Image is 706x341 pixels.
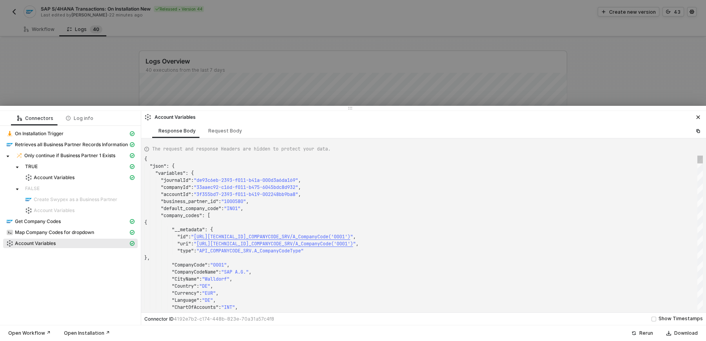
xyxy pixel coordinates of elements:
span: On Installation Trigger [3,129,138,138]
span: "CityName" [172,276,199,282]
span: : [218,269,221,275]
span: Create Swypex as a Business Partner [34,196,117,203]
span: icon-success-page [631,331,636,336]
span: " [191,234,194,240]
span: : [191,184,194,190]
button: Open Installation ↗ [59,328,115,338]
img: integration-icon [7,240,13,247]
span: "EUR" [202,290,216,296]
div: Response Body [158,128,196,134]
span: { [144,219,147,226]
span: : [218,304,221,310]
span: Account Variables [22,206,138,215]
span: : [191,177,194,183]
span: , [216,290,218,296]
span: : [194,248,197,254]
img: integration-icon [145,114,151,120]
span: icon-logic [17,116,22,121]
span: "INT" [221,304,235,310]
span: icon-cards [130,241,135,246]
span: 4192e7b2-c174-448b-823e-70a31a57c4f8 [174,316,274,322]
div: Show Timestamps [659,315,703,323]
img: integration-icon [16,152,22,159]
span: " [353,241,356,247]
span: "journalId" [161,177,191,183]
span: : [199,290,202,296]
span: Map Company Codes for dropdown [15,229,94,236]
span: "json" [150,163,166,169]
span: : [188,234,191,240]
span: , [235,304,238,310]
span: icon-cards [130,164,135,169]
span: caret-down [15,187,19,191]
span: icon-cards [130,230,135,235]
div: Account Variables [144,114,196,121]
span: "Language" [172,297,199,303]
button: Download [661,328,703,338]
span: "companyId" [161,184,191,190]
div: Connector ID [144,316,274,322]
span: icon-cards [130,153,135,158]
span: "CompanyCode" [172,262,207,268]
span: "uri" [177,241,191,247]
span: "Walldorf" [202,276,229,282]
img: integration-icon [25,196,32,203]
span: "Currency" [172,290,199,296]
span: Account Variables [15,240,56,247]
span: : { [205,227,213,233]
span: "accountId" [161,191,191,198]
span: icon-cards [130,175,135,180]
button: Open Workflow ↗ [3,328,56,338]
span: , [249,269,251,275]
span: "DE" [199,283,210,289]
span: , [353,234,356,240]
span: "CompanyCodeName" [172,269,218,275]
span: : [207,262,210,268]
span: , [246,198,249,205]
span: }, [144,255,150,261]
span: "33aaec92-c16d-f011-b475-6045bdc8d932" [194,184,298,190]
img: integration-icon [25,207,32,214]
span: [URL][TECHNICAL_ID] [197,241,249,247]
span: "1000580" [221,198,246,205]
span: TRUE [25,163,38,170]
span: , [298,184,301,190]
span: icon-copy-paste [696,129,701,133]
img: integration-icon [7,141,13,148]
span: : [218,198,221,205]
button: Rerun [626,328,658,338]
span: , [240,205,243,212]
span: [URL][TECHNICAL_ID] [194,234,246,240]
span: Only continue if Business Partner 1 Exists [24,152,115,159]
span: "variables" [155,170,186,176]
span: , [210,283,213,289]
div: Log info [66,115,93,122]
span: _COMPANYCODE_SRV/A_CompanyCode('0001') [246,234,350,240]
span: "__metadata" [172,227,205,233]
span: "3f355bd7-2393-f011-b419-002248bb9ba8" [194,191,298,198]
span: : { [166,163,175,169]
span: FALSE [25,185,40,192]
span: "company_codes" [161,212,202,219]
span: "business_partner_id" [161,198,218,205]
span: Account Variables [22,173,138,182]
span: : [191,191,194,198]
span: , [298,191,301,198]
span: caret-down [6,154,10,158]
span: icon-drag-indicator [348,106,353,111]
div: Connectors [17,115,53,122]
img: integration-icon [7,229,13,236]
div: Request Body [208,128,242,134]
span: : [197,283,199,289]
span: , [298,177,301,183]
span: " [350,234,353,240]
span: "0001" [210,262,227,268]
span: " [194,241,197,247]
span: "Country" [172,283,197,289]
span: "default_company_code" [161,205,221,212]
span: Retrieves all Business Partner Records Information [3,140,138,149]
img: integration-icon [25,174,32,181]
span: Map Company Codes for dropdown [3,228,138,237]
span: Account Variables [34,207,75,214]
span: : [199,297,202,303]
